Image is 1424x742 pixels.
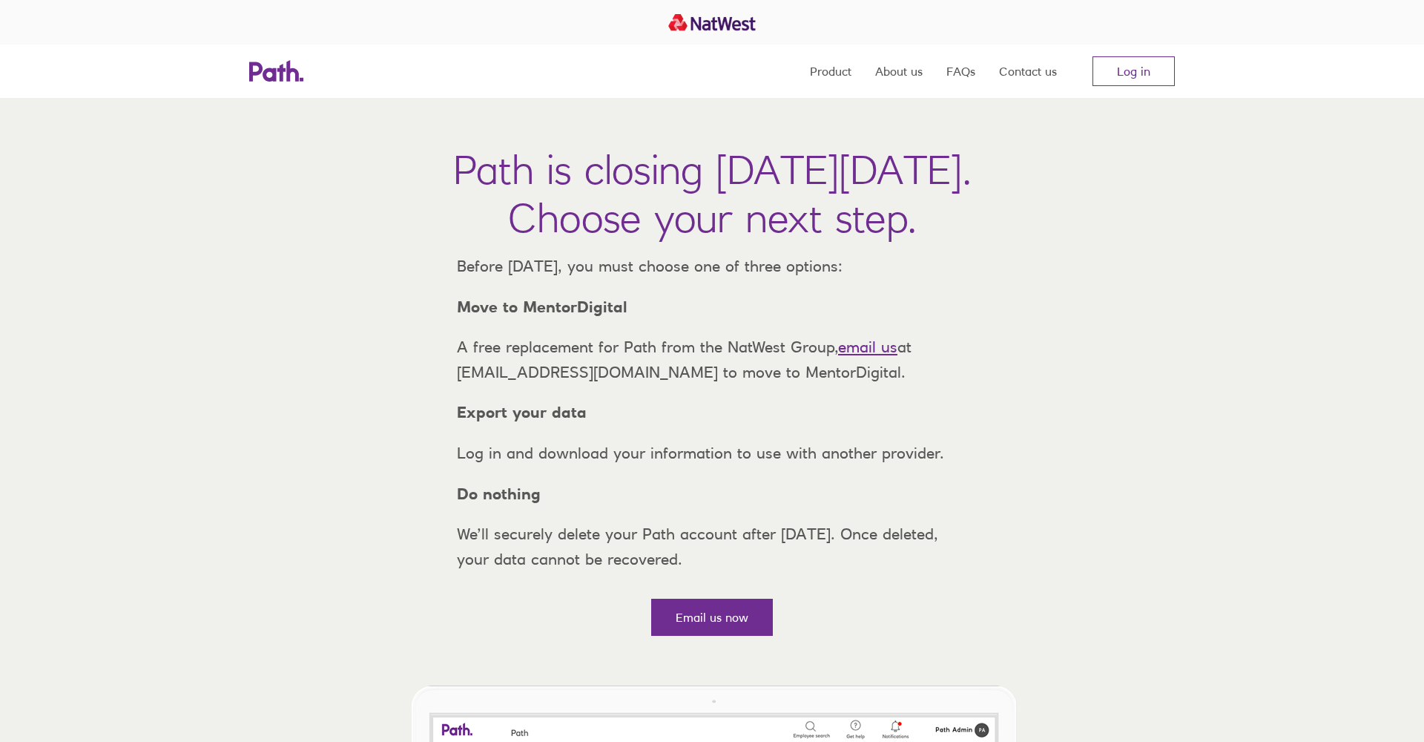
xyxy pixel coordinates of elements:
a: Log in [1092,56,1175,86]
strong: Export your data [457,403,587,421]
a: FAQs [946,45,975,98]
a: Contact us [999,45,1057,98]
h1: Path is closing [DATE][DATE]. Choose your next step. [453,145,972,242]
p: A free replacement for Path from the NatWest Group, at [EMAIL_ADDRESS][DOMAIN_NAME] to move to Me... [445,335,979,384]
a: Product [810,45,851,98]
strong: Do nothing [457,485,541,503]
p: Before [DATE], you must choose one of three options: [445,254,979,279]
a: About us [875,45,923,98]
a: email us [838,338,897,356]
a: Email us now [651,599,773,636]
p: We’ll securely delete your Path account after [DATE]. Once deleted, your data cannot be recovered. [445,522,979,571]
p: Log in and download your information to use with another provider. [445,441,979,466]
strong: Move to MentorDigital [457,298,627,316]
